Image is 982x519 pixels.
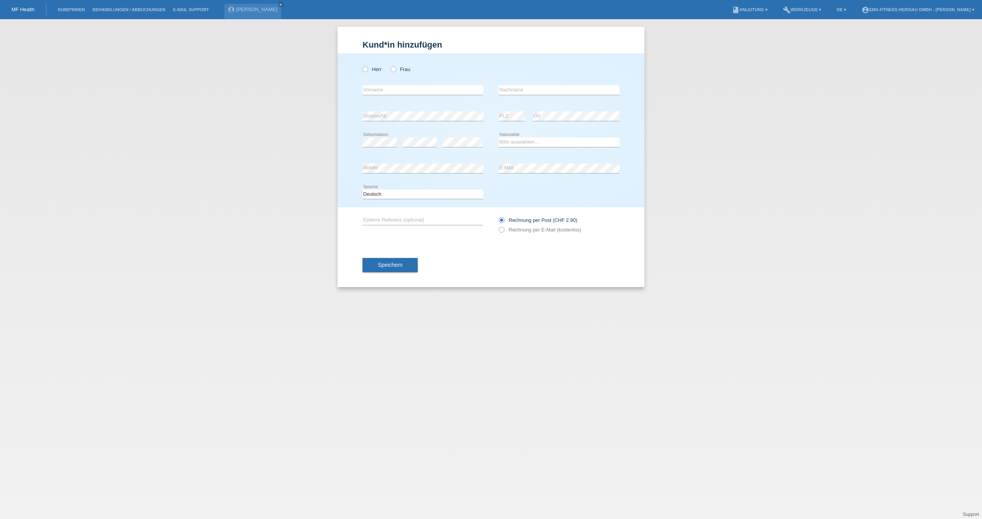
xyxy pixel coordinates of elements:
[728,7,771,12] a: bookAnleitung ▾
[362,66,382,72] label: Herr
[499,217,504,227] input: Rechnung per Post (CHF 2.90)
[89,7,169,12] a: Behandlungen / Abbuchungen
[390,66,410,72] label: Frau
[378,262,402,268] span: Speichern
[278,2,283,7] a: close
[362,66,367,71] input: Herr
[783,6,791,14] i: build
[279,3,283,7] i: close
[362,258,418,273] button: Speichern
[362,40,620,50] h1: Kund*in hinzufügen
[499,217,577,223] label: Rechnung per Post (CHF 2.90)
[54,7,89,12] a: Kund*innen
[499,227,504,236] input: Rechnung per E-Mail (kostenlos)
[236,7,277,12] a: [PERSON_NAME]
[833,7,850,12] a: DE ▾
[390,66,395,71] input: Frau
[862,6,869,14] i: account_circle
[12,7,35,12] a: MF Health
[499,227,581,233] label: Rechnung per E-Mail (kostenlos)
[732,6,740,14] i: book
[858,7,978,12] a: account_circleEMS-Fitness Herisau GmbH - [PERSON_NAME] ▾
[963,512,979,517] a: Support
[169,7,213,12] a: E-Mail Support
[779,7,825,12] a: buildWerkzeuge ▾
